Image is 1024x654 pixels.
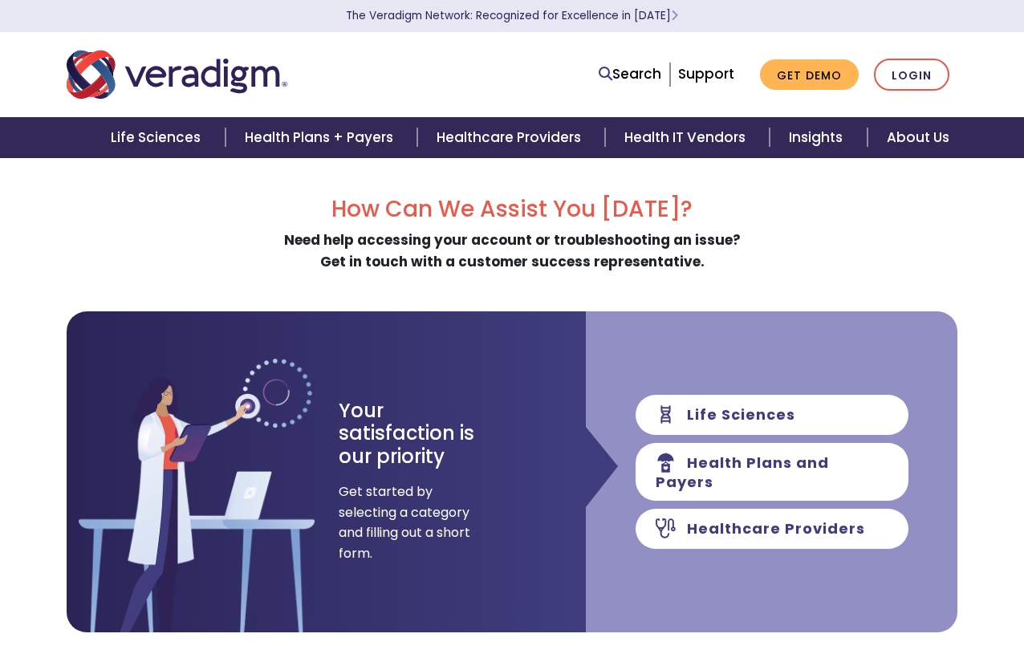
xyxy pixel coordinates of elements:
[339,481,471,563] span: Get started by selecting a category and filling out a short form.
[226,117,417,158] a: Health Plans + Payers
[770,117,867,158] a: Insights
[91,117,225,158] a: Life Sciences
[284,230,741,271] strong: Need help accessing your account or troubleshooting an issue? Get in touch with a customer succes...
[868,117,969,158] a: About Us
[67,48,287,101] img: Veradigm logo
[678,64,734,83] a: Support
[671,8,678,23] span: Learn More
[67,196,957,223] h2: How Can We Assist You [DATE]?
[874,59,949,91] a: Login
[346,8,678,23] a: The Veradigm Network: Recognized for Excellence in [DATE]Learn More
[339,400,503,469] h3: Your satisfaction is our priority
[417,117,605,158] a: Healthcare Providers
[599,63,661,85] a: Search
[605,117,770,158] a: Health IT Vendors
[760,59,859,91] a: Get Demo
